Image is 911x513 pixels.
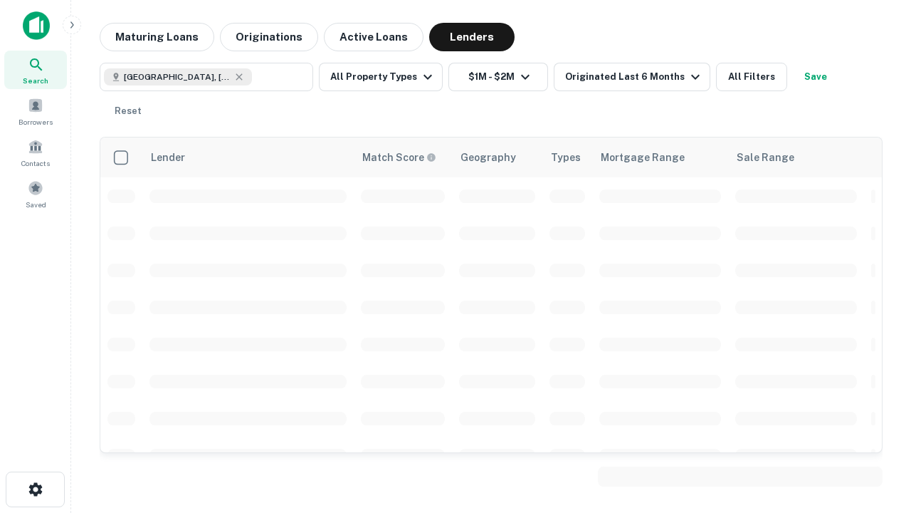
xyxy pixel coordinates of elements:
[460,149,516,166] div: Geography
[362,150,433,165] h6: Match Score
[151,149,185,166] div: Lender
[21,157,50,169] span: Contacts
[565,68,704,85] div: Originated Last 6 Months
[324,23,423,51] button: Active Loans
[4,133,67,172] a: Contacts
[840,353,911,422] iframe: Chat Widget
[429,23,515,51] button: Lenders
[716,63,787,91] button: All Filters
[542,138,592,177] th: Types
[601,149,685,166] div: Mortgage Range
[124,71,231,83] span: [GEOGRAPHIC_DATA], [GEOGRAPHIC_DATA], [GEOGRAPHIC_DATA]
[100,23,214,51] button: Maturing Loans
[23,75,48,86] span: Search
[554,63,710,91] button: Originated Last 6 Months
[4,175,67,213] a: Saved
[737,149,794,166] div: Sale Range
[793,63,838,91] button: Save your search to get updates of matches that match your search criteria.
[448,63,548,91] button: $1M - $2M
[354,138,452,177] th: Capitalize uses an advanced AI algorithm to match your search with the best lender. The match sco...
[4,51,67,89] a: Search
[592,138,728,177] th: Mortgage Range
[319,63,443,91] button: All Property Types
[220,23,318,51] button: Originations
[728,138,864,177] th: Sale Range
[551,149,581,166] div: Types
[26,199,46,210] span: Saved
[142,138,354,177] th: Lender
[452,138,542,177] th: Geography
[4,92,67,130] a: Borrowers
[105,97,151,125] button: Reset
[23,11,50,40] img: capitalize-icon.png
[362,150,436,165] div: Capitalize uses an advanced AI algorithm to match your search with the best lender. The match sco...
[19,116,53,128] span: Borrowers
